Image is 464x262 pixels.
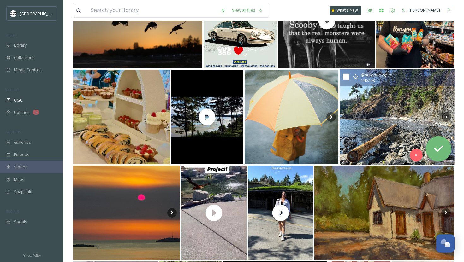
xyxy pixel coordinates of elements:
img: thumbnail [181,166,247,260]
img: 🎉✨ Such a sweet milestone to celebrate our youngest customer’s first birthday! 🎂💛 From fresh bake... [73,70,170,164]
span: [GEOGRAPHIC_DATA] Tourism [20,10,76,16]
img: Not quite ready to let go of summer yet. Took the paddleboard out for only the second time since ... [340,69,454,165]
img: First annual PAC West Coast plein air event Sept 13-14 in the Qualicum beach area on Vancouver Is... [314,166,454,260]
span: Embeds [14,152,29,158]
span: Media Centres [14,67,42,73]
span: Maps [14,177,24,183]
span: 1440 x 1440 [361,79,375,83]
input: Search your library [87,3,217,17]
span: Uploads [14,109,30,115]
span: SOCIALS [6,209,19,214]
span: [PERSON_NAME] [409,7,440,13]
button: Open Chat [436,234,455,253]
span: Library [14,42,27,48]
div: 1 [33,110,39,115]
a: What's New [330,6,361,15]
span: WIDGETS [6,130,21,134]
span: SnapLink [14,189,31,195]
span: Collections [14,55,35,61]
img: thumbnail [171,70,243,164]
a: [PERSON_NAME] [398,4,443,16]
span: Stories [14,164,27,170]
span: COLLECT [6,87,20,92]
img: thumbnail [248,166,313,260]
a: View all files [229,4,266,16]
span: @ ndscottnygren [361,72,392,78]
a: Privacy Policy [22,251,41,259]
img: Just the prettiest combination of sun and clouds and water and colours the other morning. #sunris... [73,166,180,260]
span: Privacy Policy [22,253,41,258]
span: Socials [14,219,27,225]
img: parks%20beach.jpg [10,10,16,17]
span: MEDIA [6,32,17,37]
span: UGC [14,97,22,103]
img: Save these for a rainy day! ☔️🍂⁠ ⁠ We’re all stocked up for the wet season—swing by to browse umb... [245,70,339,164]
span: Galleries [14,139,31,145]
